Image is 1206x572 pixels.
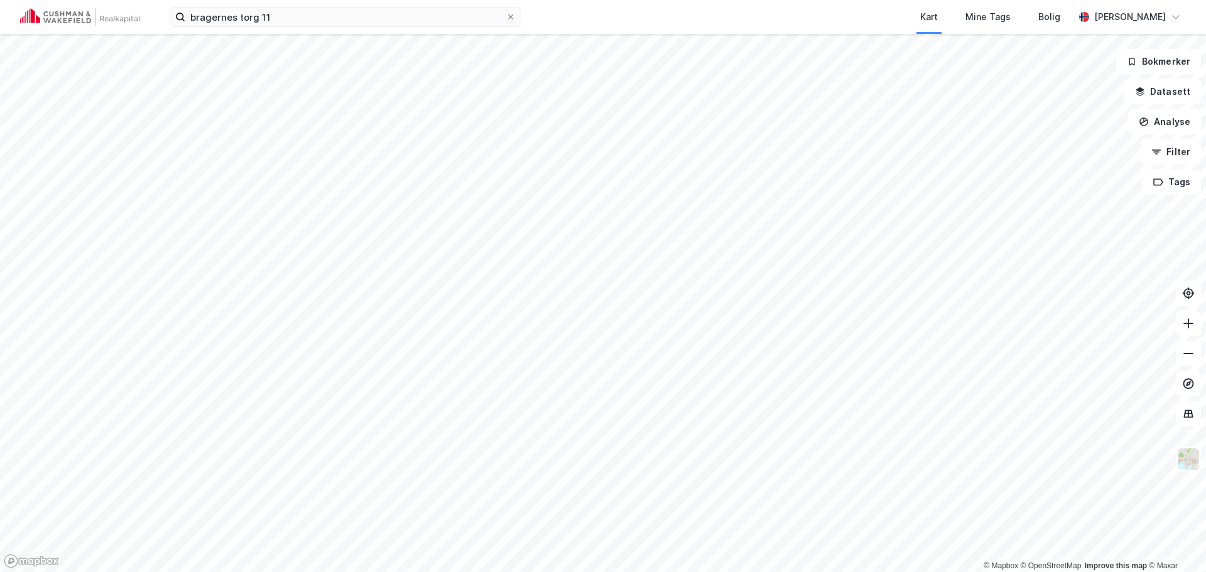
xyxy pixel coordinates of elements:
[1143,170,1201,195] button: Tags
[4,554,59,568] a: Mapbox homepage
[1128,109,1201,134] button: Analyse
[1141,139,1201,165] button: Filter
[20,8,139,26] img: cushman-wakefield-realkapital-logo.202ea83816669bd177139c58696a8fa1.svg
[1021,561,1082,570] a: OpenStreetMap
[1143,512,1206,572] iframe: Chat Widget
[1116,49,1201,74] button: Bokmerker
[1085,561,1147,570] a: Improve this map
[1124,79,1201,104] button: Datasett
[1176,447,1200,471] img: Z
[920,9,938,24] div: Kart
[1094,9,1166,24] div: [PERSON_NAME]
[965,9,1011,24] div: Mine Tags
[984,561,1018,570] a: Mapbox
[1038,9,1060,24] div: Bolig
[185,8,506,26] input: Søk på adresse, matrikkel, gårdeiere, leietakere eller personer
[1143,512,1206,572] div: Kontrollprogram for chat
